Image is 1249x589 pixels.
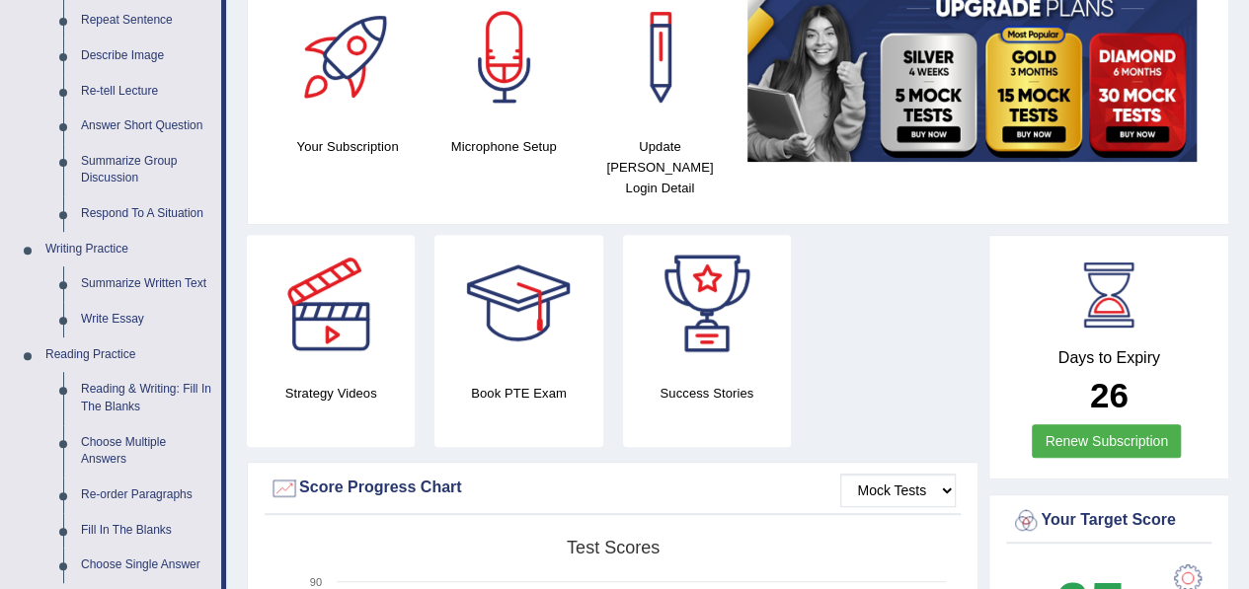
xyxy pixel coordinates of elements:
h4: Your Subscription [279,136,416,157]
a: Choose Single Answer [72,548,221,583]
b: 26 [1090,376,1129,414]
h4: Strategy Videos [247,383,415,404]
tspan: Test scores [567,538,660,557]
div: Your Target Score [1011,506,1207,536]
a: Choose Multiple Answers [72,425,221,478]
a: Reading & Writing: Fill In The Blanks [72,372,221,424]
a: Describe Image [72,38,221,74]
div: Score Progress Chart [270,474,956,503]
a: Writing Practice [37,232,221,267]
a: Repeat Sentence [72,3,221,38]
a: Write Essay [72,302,221,337]
a: Respond To A Situation [72,196,221,232]
a: Renew Subscription [1032,424,1181,458]
h4: Microphone Setup [435,136,572,157]
a: Re-order Paragraphs [72,478,221,513]
a: Reading Practice [37,337,221,373]
h4: Days to Expiry [1011,349,1207,367]
h4: Success Stories [623,383,791,404]
text: 90 [310,576,322,588]
a: Answer Short Question [72,109,221,144]
a: Summarize Written Text [72,266,221,302]
a: Summarize Group Discussion [72,144,221,196]
h4: Book PTE Exam [434,383,602,404]
a: Re-tell Lecture [72,74,221,110]
h4: Update [PERSON_NAME] Login Detail [591,136,728,198]
a: Fill In The Blanks [72,513,221,549]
